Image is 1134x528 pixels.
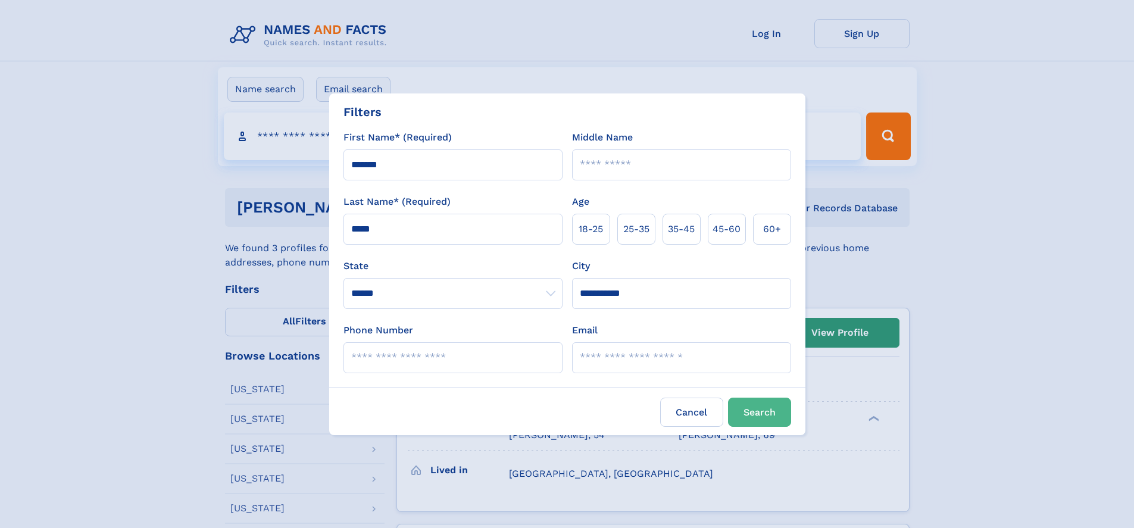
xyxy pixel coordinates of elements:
label: First Name* (Required) [343,130,452,145]
label: Age [572,195,589,209]
label: Cancel [660,398,723,427]
label: City [572,259,590,273]
label: Middle Name [572,130,633,145]
label: State [343,259,563,273]
div: Filters [343,103,382,121]
span: 45‑60 [713,222,741,236]
label: Email [572,323,598,338]
span: 25‑35 [623,222,649,236]
span: 35‑45 [668,222,695,236]
label: Phone Number [343,323,413,338]
span: 60+ [763,222,781,236]
button: Search [728,398,791,427]
label: Last Name* (Required) [343,195,451,209]
span: 18‑25 [579,222,603,236]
